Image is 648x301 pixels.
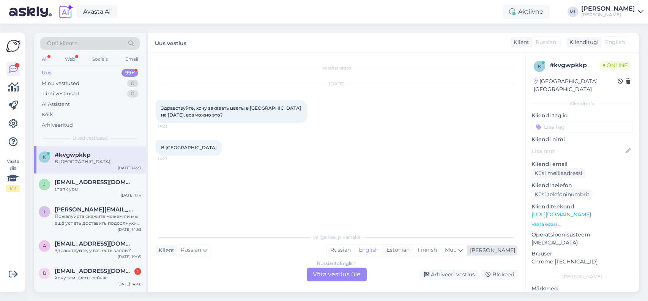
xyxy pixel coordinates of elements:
[531,203,633,211] p: Klienditeekond
[73,135,108,142] span: Uued vestlused
[55,151,90,158] span: #kvgwpkkp
[445,246,457,253] span: Muu
[467,246,515,254] div: [PERSON_NAME]
[121,192,141,198] div: [DATE] 1:14
[531,258,633,266] p: Chrome [TECHNICAL_ID]
[42,69,52,77] div: Uus
[117,281,141,287] div: [DATE] 14:46
[531,211,591,218] a: [URL][DOMAIN_NAME]
[536,38,556,46] span: Russian
[181,246,201,254] span: Russian
[600,61,631,69] span: Online
[43,243,46,249] span: a
[118,165,141,171] div: [DATE] 14:23
[91,54,109,64] div: Socials
[531,160,633,168] p: Kliendi email
[413,244,441,256] div: Finnish
[118,254,141,260] div: [DATE] 19:05
[156,234,517,241] div: Valige keel ja vastake
[581,12,635,18] div: [PERSON_NAME]
[42,101,70,108] div: AI Assistent
[124,54,140,64] div: Email
[161,105,302,118] span: Здравствуйте, хочу заказать цветы в [GEOGRAPHIC_DATA] на [DATE], возможно это?
[118,227,141,232] div: [DATE] 14:53
[566,38,599,46] div: Klienditugi
[155,37,186,47] label: Uus vestlus
[6,185,20,192] div: 1 / 3
[55,186,141,192] div: thank you
[43,270,46,276] span: b
[531,221,633,228] p: Vaata edasi ...
[568,6,578,17] div: ML
[55,274,141,281] div: Хочу эти цветы сейчас
[532,147,624,155] input: Lisa nimi
[6,158,20,192] div: Vaata siia
[127,90,138,98] div: 0
[550,61,600,70] div: # kvgwpkkp
[161,145,217,150] span: В [GEOGRAPHIC_DATA]
[531,100,633,107] div: Kliendi info
[156,246,174,254] div: Klient
[156,65,517,71] div: Vestlus algas
[317,260,356,267] div: Russian to English
[531,239,633,247] p: [MEDICAL_DATA]
[55,158,141,165] div: В [GEOGRAPHIC_DATA]
[156,80,517,87] div: [DATE]
[55,179,134,186] span: jplanners@gmail.com
[531,168,585,178] div: Küsi meiliaadressi
[531,121,633,132] input: Lisa tag
[55,206,134,213] span: ingrida.dem@gmail.com
[531,273,633,280] div: [PERSON_NAME]
[44,209,45,214] span: i
[531,285,633,293] p: Märkmed
[58,4,74,20] img: explore-ai
[43,154,46,160] span: k
[538,63,541,69] span: k
[382,244,413,256] div: Estonian
[55,268,134,274] span: berlinbmw666@gmail.com
[55,213,141,227] div: Пожалуйста скажите можем ли мы ещё успеть доставить подсолнухи [DATE] в район около телевизионной...
[534,77,618,93] div: [GEOGRAPHIC_DATA], [GEOGRAPHIC_DATA]
[355,244,382,256] div: English
[55,247,141,254] div: Здравствуйте, у вас есть каллы?
[326,244,355,256] div: Russian
[481,269,517,280] div: Blokeeri
[43,181,46,187] span: j
[307,268,367,281] div: Võta vestlus üle
[63,54,77,64] div: Web
[511,38,529,46] div: Klient
[158,123,186,129] span: 14:23
[605,38,625,46] span: English
[531,181,633,189] p: Kliendi telefon
[6,39,20,53] img: Askly Logo
[77,5,117,18] a: Avasta AI
[47,39,77,47] span: Otsi kliente
[531,250,633,258] p: Brauser
[531,112,633,120] p: Kliendi tag'id
[127,80,138,87] div: 0
[581,6,643,18] a: [PERSON_NAME][PERSON_NAME]
[40,54,49,64] div: All
[531,189,593,200] div: Küsi telefoninumbrit
[134,268,141,275] div: 1
[42,121,73,129] div: Arhiveeritud
[531,136,633,143] p: Kliendi nimi
[42,111,53,118] div: Kõik
[419,269,478,280] div: Arhiveeri vestlus
[42,80,79,87] div: Minu vestlused
[503,5,549,19] div: Aktiivne
[55,240,134,247] span: aljona.naumova@outlook.com
[158,156,186,162] span: 14:23
[581,6,635,12] div: [PERSON_NAME]
[531,231,633,239] p: Operatsioonisüsteem
[42,90,79,98] div: Tiimi vestlused
[121,69,138,77] div: 99+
